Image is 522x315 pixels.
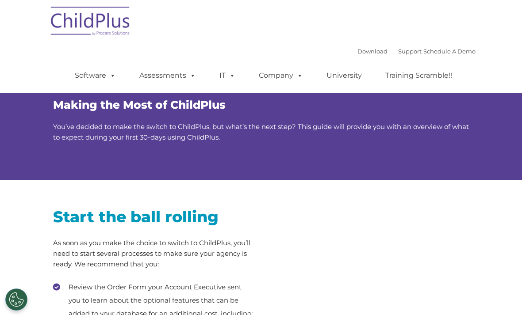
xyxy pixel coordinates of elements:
h2: Start the ball rolling [53,207,254,227]
a: Schedule A Demo [423,48,476,55]
a: Support [398,48,422,55]
a: University [318,67,371,84]
a: Training Scramble!! [376,67,461,84]
span: You’ve decided to make the switch to ChildPlus, but what’s the next step? This guide will provide... [53,122,469,141]
img: ChildPlus by Procare Solutions [46,0,135,45]
a: Company [250,67,312,84]
button: Cookies Settings [5,288,27,311]
span: Making the Most of ChildPlus [53,98,226,111]
a: IT [211,67,244,84]
a: Software [66,67,125,84]
a: Assessments [130,67,205,84]
p: As soon as you make the choice to switch to ChildPlus, you’ll need to start several processes to ... [53,238,254,269]
font: | [357,48,476,55]
a: Download [357,48,388,55]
